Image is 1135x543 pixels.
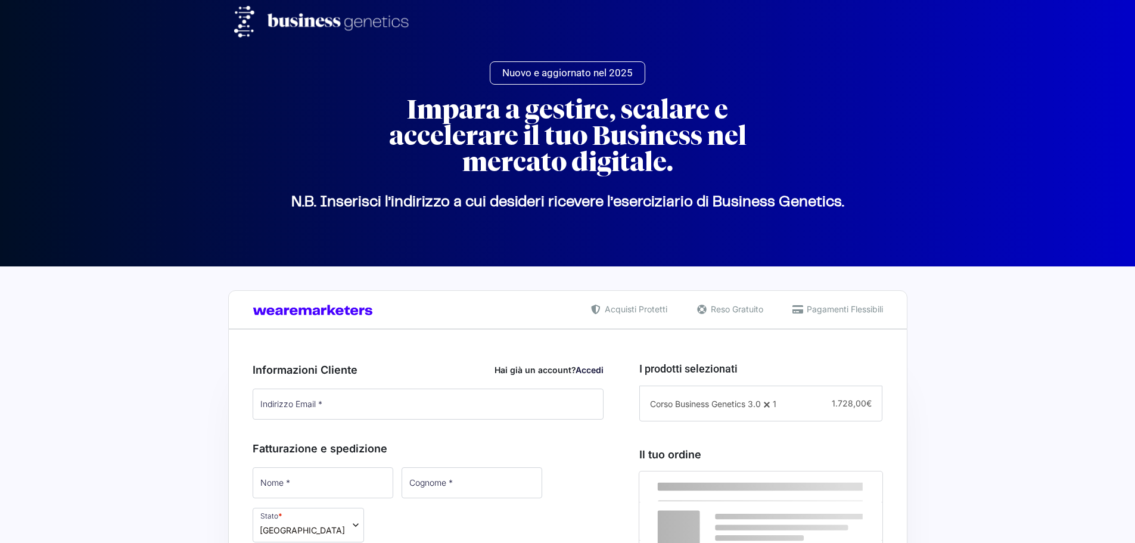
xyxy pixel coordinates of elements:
a: Accedi [576,365,604,375]
input: Cognome * [402,467,542,498]
span: Italia [260,524,345,536]
h2: Impara a gestire, scalare e accelerare il tuo Business nel mercato digitale. [353,97,782,175]
p: N.B. Inserisci l’indirizzo a cui desideri ricevere l’eserciziario di Business Genetics. [234,202,901,203]
h3: I prodotti selezionati [639,361,882,377]
span: Corso Business Genetics 3.0 [650,399,761,409]
span: Pagamenti Flessibili [804,303,883,315]
th: Subtotale [779,471,883,502]
h3: Informazioni Cliente [253,362,604,378]
input: Indirizzo Email * [253,389,604,420]
td: Corso Business Genetics 3.0 [639,502,779,540]
h3: Il tuo ordine [639,446,882,463]
span: Acquisti Protetti [602,303,667,315]
span: € [866,398,872,408]
div: Hai già un account? [495,364,604,376]
span: 1.728,00 [832,398,872,408]
th: Prodotto [639,471,779,502]
h3: Fatturazione e spedizione [253,440,604,457]
span: Stato [253,508,364,542]
a: Nuovo e aggiornato nel 2025 [490,61,645,85]
span: 1 [773,399,776,409]
input: Nome * [253,467,393,498]
span: Reso Gratuito [708,303,763,315]
span: Nuovo e aggiornato nel 2025 [502,68,633,78]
